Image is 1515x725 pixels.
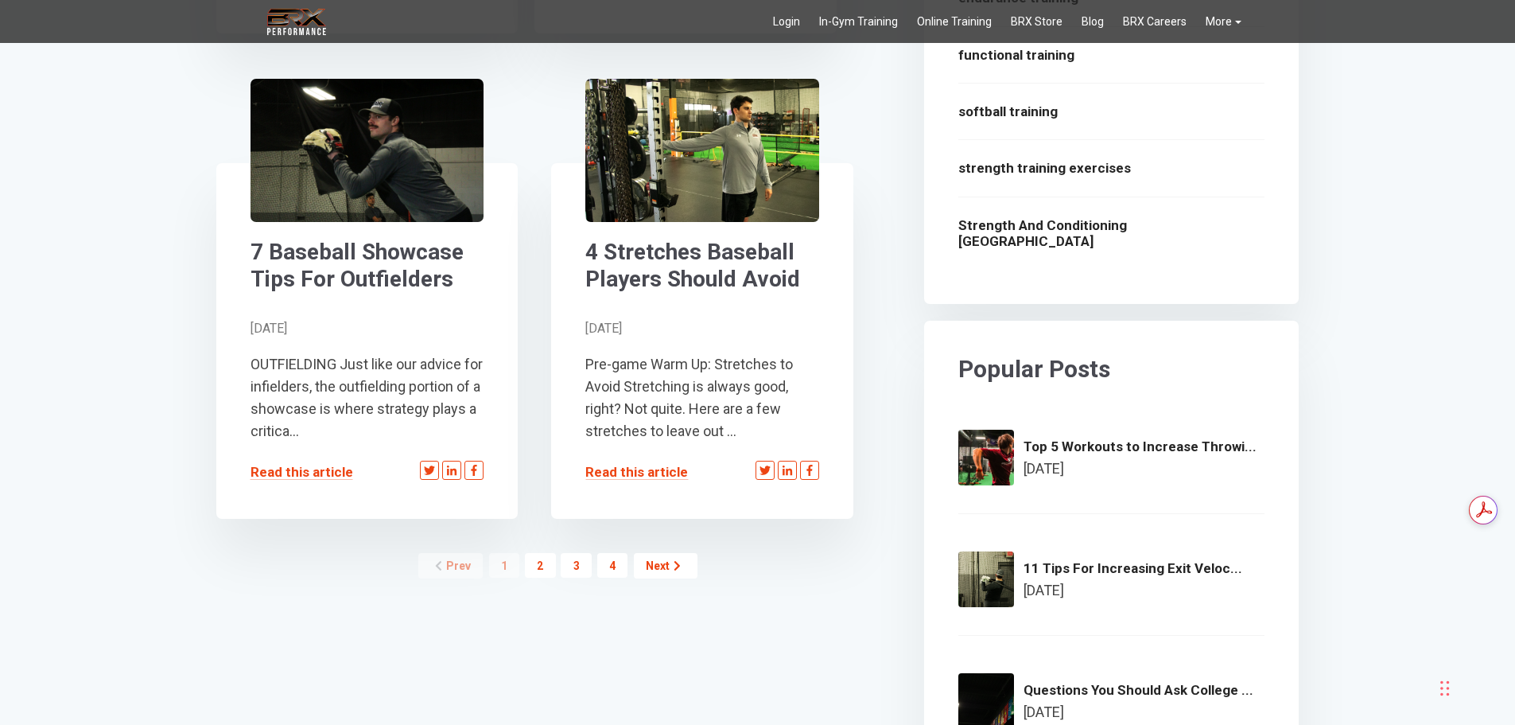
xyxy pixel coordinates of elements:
[1024,582,1064,598] small: [DATE]
[1024,704,1064,720] small: [DATE]
[1024,560,1242,576] a: 11 Tips For Increasing Exit Veloc...
[1113,6,1196,38] a: BRX Careers
[1289,553,1515,725] iframe: Chat Widget
[958,43,1265,67] a: functional training
[251,79,484,222] a: 7 Baseball Showcase Tips For Outfielders
[763,6,1251,38] div: Navigation Menu
[1440,665,1450,712] div: Drag
[958,213,1265,254] a: Strength And Conditioning [GEOGRAPHIC_DATA]
[1072,6,1113,38] a: Blog
[958,156,1265,180] a: strength training exercises
[251,321,287,336] small: [DATE]
[958,99,1265,123] a: softball training
[810,6,907,38] a: In-Gym Training
[763,6,810,38] a: Login
[597,553,628,578] a: 4
[561,553,592,578] a: 3
[958,355,1265,384] h5: Popular Posts
[251,239,484,292] a: 7 Baseball Showcase Tips For Outfielders
[585,464,688,480] a: Read this article
[251,464,353,480] a: Read this article
[525,553,556,578] a: 2
[585,239,819,292] a: 4 Stretches Baseball Players Should Avoid
[1001,6,1072,38] a: BRX Store
[489,553,520,578] a: 1
[907,6,1001,38] a: Online Training
[585,79,819,222] a: 4 Stretches Baseball Players Should Avoid
[1024,439,1257,454] a: Top 5 Workouts to Increase Throwi...
[585,321,622,336] small: [DATE]
[1196,6,1251,38] a: More
[251,353,484,442] p: OUTFIELDING Just like our advice for infielders, the outfielding portion of a showcase is where s...
[585,353,819,442] p: Pre-game Warm Up: Stretches to Avoid Stretching is always good, right? Not quite. Here are a few ...
[265,6,328,38] img: BRX Transparent Logo-2
[1024,460,1064,477] small: [DATE]
[634,553,697,578] a: Next
[1024,682,1253,698] a: Questions You Should Ask College ...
